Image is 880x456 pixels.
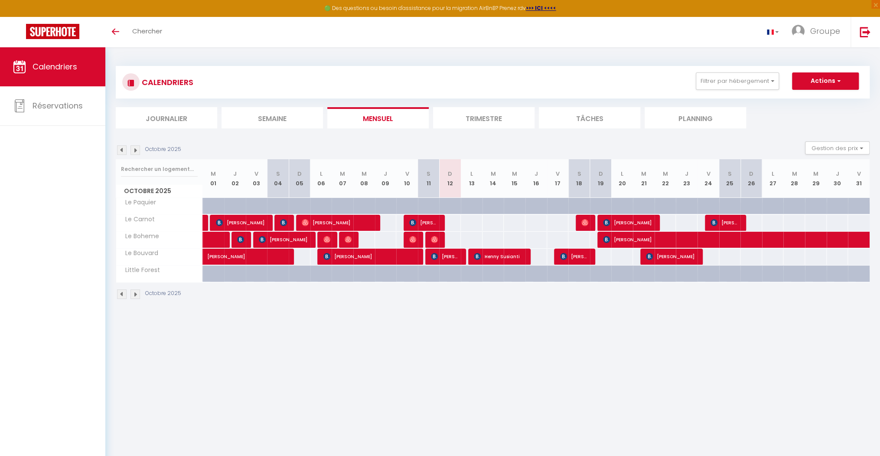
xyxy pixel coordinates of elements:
span: Le Paquier [117,198,158,207]
span: [PERSON_NAME] [280,214,287,231]
abbr: V [556,170,560,178]
a: Chercher [126,17,169,47]
th: 06 [310,159,332,198]
h3: CALENDRIERS [140,72,193,92]
abbr: M [362,170,367,178]
abbr: L [621,170,623,178]
th: 03 [246,159,267,198]
abbr: J [535,170,538,178]
th: 31 [848,159,870,198]
th: 12 [439,159,461,198]
th: 07 [332,159,353,198]
span: [PERSON_NAME] [560,248,589,265]
li: Tâches [539,107,640,128]
abbr: S [427,170,430,178]
th: 11 [418,159,440,198]
button: Gestion des prix [805,141,870,154]
abbr: D [749,170,753,178]
th: 28 [783,159,805,198]
th: 19 [590,159,612,198]
th: 09 [375,159,397,198]
li: Planning [645,107,746,128]
span: [PERSON_NAME] [237,231,244,248]
abbr: J [384,170,387,178]
img: logout [860,26,870,37]
span: [PERSON_NAME] [603,214,654,231]
span: Little Forest [117,266,162,275]
abbr: M [641,170,646,178]
span: Réservations [33,100,83,111]
th: 05 [289,159,310,198]
abbr: M [792,170,797,178]
th: 26 [740,159,762,198]
span: Inbal Ophir [323,231,331,248]
abbr: L [319,170,322,178]
abbr: D [448,170,452,178]
abbr: V [857,170,861,178]
th: 18 [568,159,590,198]
th: 08 [353,159,375,198]
abbr: J [685,170,688,178]
abbr: S [577,170,581,178]
abbr: L [470,170,473,178]
li: Trimestre [433,107,535,128]
span: Chercher [132,26,162,36]
span: [PERSON_NAME] [409,214,438,231]
span: [PERSON_NAME] [409,231,417,248]
th: 30 [827,159,848,198]
abbr: M [813,170,818,178]
abbr: D [297,170,302,178]
th: 23 [676,159,697,198]
th: 01 [203,159,225,198]
th: 16 [525,159,547,198]
span: [PERSON_NAME] [581,214,589,231]
span: Groupe [810,26,840,36]
span: Le Bouvard [117,249,160,258]
abbr: M [340,170,345,178]
span: [PERSON_NAME] [323,248,417,265]
span: [PERSON_NAME] [711,214,740,231]
abbr: D [599,170,603,178]
abbr: M [490,170,495,178]
th: 10 [396,159,418,198]
abbr: J [835,170,839,178]
th: 27 [762,159,784,198]
img: Super Booking [26,24,79,39]
a: >>> ICI <<<< [526,4,556,12]
span: [PERSON_NAME] [216,214,267,231]
abbr: M [512,170,517,178]
span: [PERSON_NAME] [302,214,374,231]
abbr: V [706,170,710,178]
th: 29 [805,159,827,198]
img: ... [792,25,805,38]
abbr: V [254,170,258,178]
span: Octobre 2025 [116,185,202,197]
li: Mensuel [327,107,429,128]
span: [PERSON_NAME] [259,231,310,248]
th: 21 [633,159,655,198]
th: 04 [267,159,289,198]
th: 22 [655,159,676,198]
span: [PERSON_NAME] [207,244,287,260]
input: Rechercher un logement... [121,161,198,177]
p: Octobre 2025 [145,145,181,154]
abbr: S [728,170,732,178]
th: 24 [697,159,719,198]
li: Journalier [116,107,217,128]
a: [PERSON_NAME] [203,249,225,265]
a: ... Groupe [785,17,851,47]
th: 02 [224,159,246,198]
span: Le Carnot [117,215,157,224]
abbr: M [211,170,216,178]
th: 20 [611,159,633,198]
span: [PERSON_NAME] [431,248,460,265]
abbr: V [405,170,409,178]
th: 25 [719,159,741,198]
span: [PERSON_NAME] [646,248,697,265]
abbr: S [276,170,280,178]
span: Henny Susianti [474,248,525,265]
th: 15 [504,159,525,198]
span: Calendriers [33,61,77,72]
span: [PERSON_NAME] [431,231,438,248]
